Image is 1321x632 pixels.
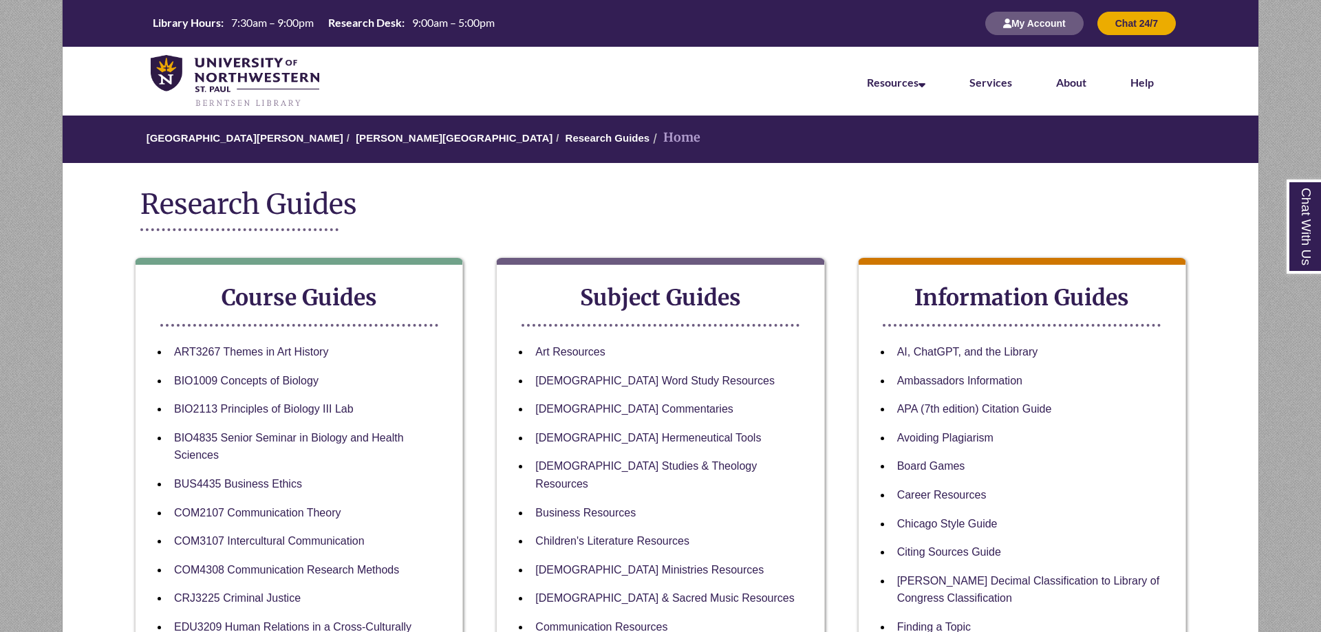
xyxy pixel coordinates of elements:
[1130,76,1154,89] a: Help
[147,15,226,30] th: Library Hours:
[535,592,794,604] a: [DEMOGRAPHIC_DATA] & Sacred Music Resources
[147,132,343,144] a: [GEOGRAPHIC_DATA][PERSON_NAME]
[174,564,399,576] a: COM4308 Communication Research Methods
[1056,76,1086,89] a: About
[897,575,1159,604] a: [PERSON_NAME] Decimal Classification to Library of Congress Classification
[985,17,1084,29] a: My Account
[151,55,319,109] img: UNWSP Library Logo
[897,518,998,530] a: Chicago Style Guide
[174,507,341,519] a: COM2107 Communication Theory
[535,535,689,547] a: Children's Literature Resources
[535,403,733,415] a: [DEMOGRAPHIC_DATA] Commentaries
[174,432,404,461] a: BIO4835 Senior Seminar in Biology and Health Sciences
[535,346,605,358] a: Art Resources
[231,16,314,29] span: 7:30am – 9:00pm
[1097,12,1176,35] button: Chat 24/7
[174,592,301,604] a: CRJ3225 Criminal Justice
[174,375,319,386] a: BIO1009 Concepts of Biology
[535,375,775,386] a: [DEMOGRAPHIC_DATA] Word Study Resources
[140,187,357,221] span: Research Guides
[174,535,365,547] a: COM3107 Intercultural Communication
[897,546,1001,558] a: Citing Sources Guide
[535,507,636,519] a: Business Resources
[535,564,764,576] a: [DEMOGRAPHIC_DATA] Ministries Resources
[174,403,354,415] a: BIO2113 Principles of Biology III Lab
[969,76,1012,89] a: Services
[535,460,757,490] a: [DEMOGRAPHIC_DATA] Studies & Theology Resources
[356,132,552,144] a: [PERSON_NAME][GEOGRAPHIC_DATA]
[1097,17,1176,29] a: Chat 24/7
[897,460,965,472] a: Board Games
[649,128,700,148] li: Home
[897,403,1052,415] a: APA (7th edition) Citation Guide
[174,478,302,490] a: BUS4435 Business Ethics
[897,489,987,501] a: Career Resources
[222,284,377,312] strong: Course Guides
[580,284,741,312] strong: Subject Guides
[867,76,925,89] a: Resources
[323,15,407,30] th: Research Desk:
[535,432,761,444] a: [DEMOGRAPHIC_DATA] Hermeneutical Tools
[412,16,495,29] span: 9:00am – 5:00pm
[566,132,650,144] a: Research Guides
[147,15,500,32] a: Hours Today
[174,346,328,358] a: ART3267 Themes in Art History
[897,346,1038,358] a: AI, ChatGPT, and the Library
[985,12,1084,35] button: My Account
[147,15,500,30] table: Hours Today
[897,432,994,444] a: Avoiding Plagiarism
[897,375,1022,386] a: Ambassadors Information
[914,284,1129,312] strong: Information Guides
